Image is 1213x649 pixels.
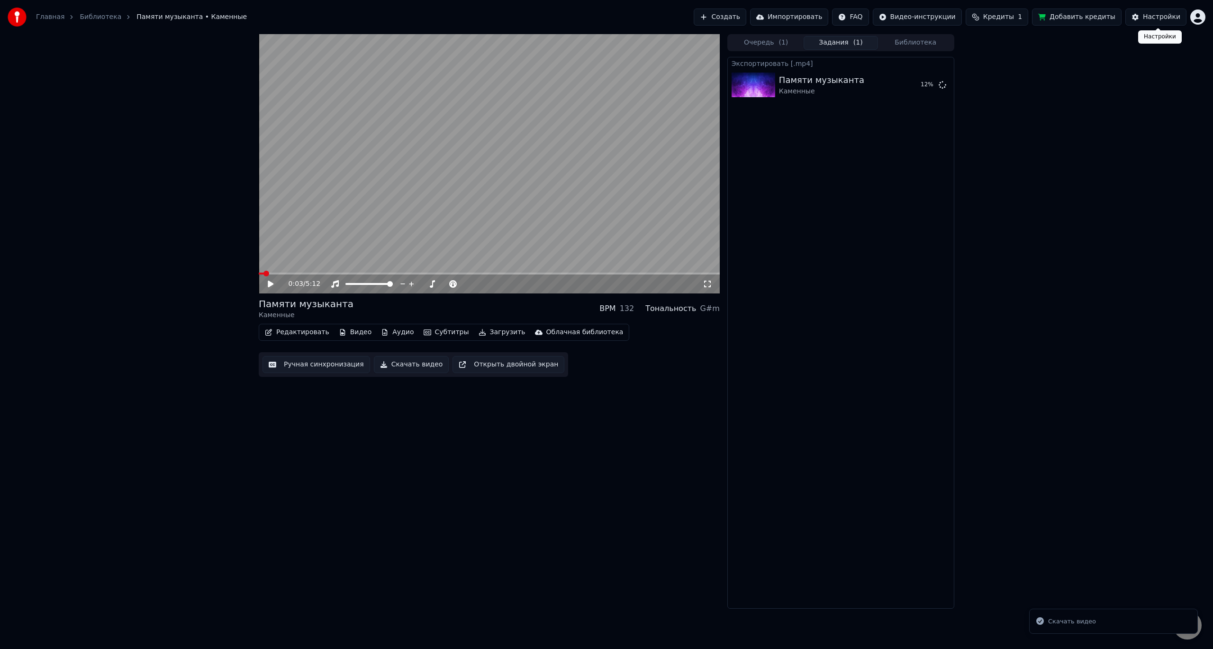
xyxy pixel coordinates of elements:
span: 1 [1018,12,1022,22]
a: Библиотека [80,12,121,22]
button: Аудио [377,326,417,339]
button: Видео-инструкции [873,9,962,26]
div: Памяти музыканта [259,297,353,311]
button: Импортировать [750,9,829,26]
div: Экспортировать [.mp4] [728,57,954,69]
nav: breadcrumb [36,12,247,22]
a: Главная [36,12,64,22]
div: 12 % [921,81,935,89]
div: G#m [700,303,719,314]
button: Загрузить [475,326,529,339]
button: FAQ [832,9,869,26]
span: ( 1 ) [778,38,788,47]
div: Настройки [1143,12,1180,22]
div: Скачать видео [1048,617,1096,626]
button: Скачать видео [374,356,449,373]
span: 0:03 [289,279,303,289]
span: Кредиты [983,12,1014,22]
button: Открыть двойной экран [453,356,564,373]
button: Библиотека [878,36,953,50]
button: Видео [335,326,376,339]
img: youka [8,8,27,27]
div: Тональность [645,303,696,314]
div: Облачная библиотека [546,328,624,337]
button: Задания [804,36,878,50]
button: Субтитры [420,326,473,339]
span: ( 1 ) [853,38,863,47]
div: Каменные [259,311,353,320]
span: 5:12 [306,279,320,289]
button: Добавить кредиты [1032,9,1122,26]
div: / [289,279,311,289]
div: Памяти музыканта [779,73,864,87]
button: Ручная синхронизация [263,356,370,373]
button: Создать [694,9,746,26]
button: Очередь [729,36,804,50]
button: Настройки [1125,9,1186,26]
button: Кредиты1 [966,9,1028,26]
div: 132 [620,303,634,314]
div: Каменные [779,87,864,96]
span: Памяти музыканта • Каменные [136,12,247,22]
button: Редактировать [261,326,333,339]
div: BPM [599,303,616,314]
div: Настройки [1138,30,1182,44]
